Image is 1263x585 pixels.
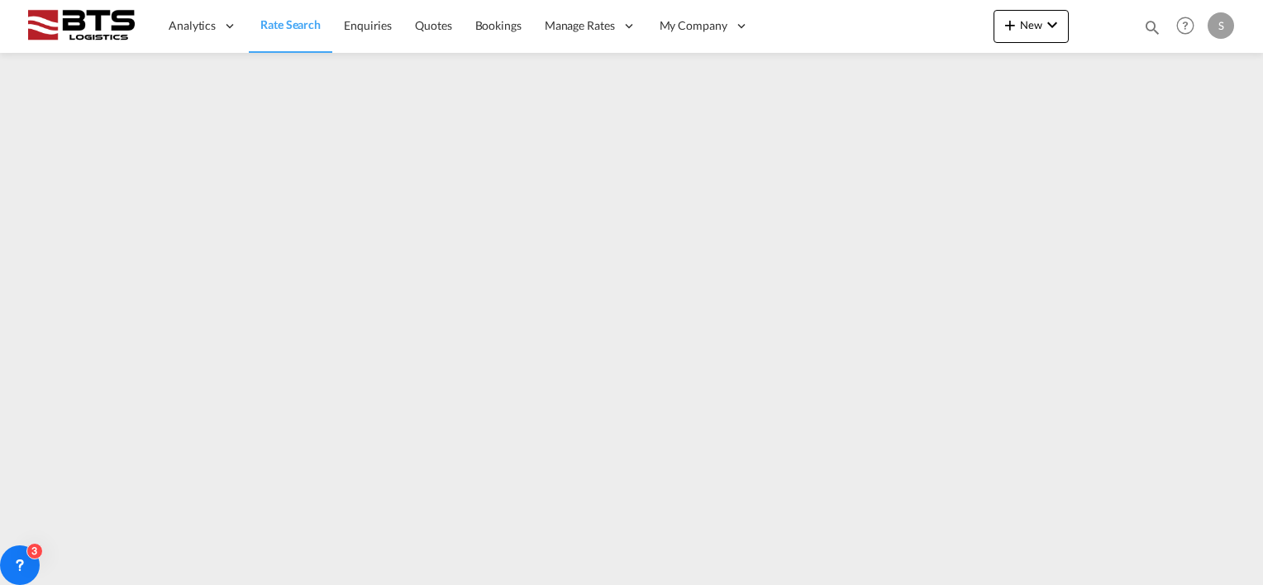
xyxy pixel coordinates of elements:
[1042,15,1062,35] md-icon: icon-chevron-down
[260,17,321,31] span: Rate Search
[1171,12,1199,40] span: Help
[1208,12,1234,39] div: S
[169,17,216,34] span: Analytics
[25,7,136,45] img: cdcc71d0be7811ed9adfbf939d2aa0e8.png
[1143,18,1161,36] md-icon: icon-magnify
[1000,18,1062,31] span: New
[415,18,451,32] span: Quotes
[545,17,615,34] span: Manage Rates
[660,17,727,34] span: My Company
[994,10,1069,43] button: icon-plus 400-fgNewicon-chevron-down
[344,18,392,32] span: Enquiries
[1000,15,1020,35] md-icon: icon-plus 400-fg
[1143,18,1161,43] div: icon-magnify
[1171,12,1208,41] div: Help
[475,18,522,32] span: Bookings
